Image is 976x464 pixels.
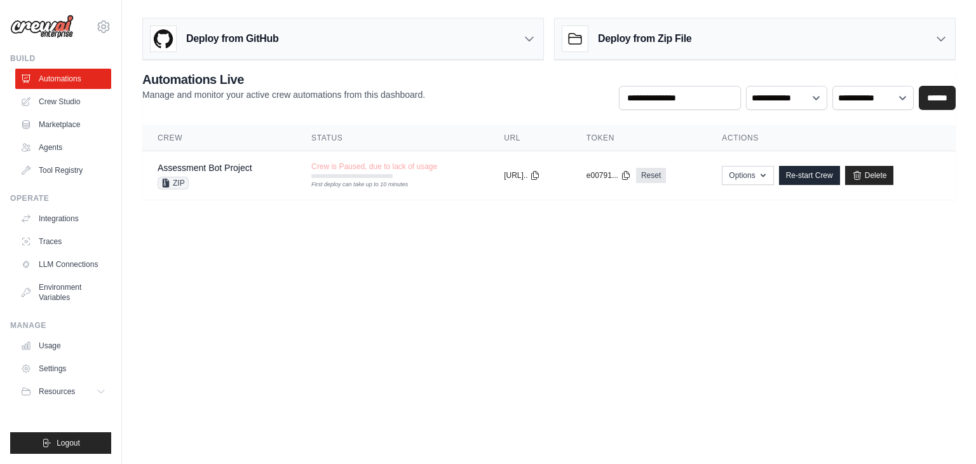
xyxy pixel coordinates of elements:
th: Token [571,125,707,151]
h2: Automations Live [142,71,425,88]
a: Traces [15,231,111,252]
a: Crew Studio [15,92,111,112]
h3: Deploy from Zip File [598,31,691,46]
span: Crew is Paused, due to lack of usage [311,161,437,172]
span: ZIP [158,177,189,189]
button: Resources [15,381,111,402]
img: Logo [10,15,74,39]
img: GitHub Logo [151,26,176,51]
div: Manage [10,320,111,331]
th: Status [296,125,489,151]
button: e00791... [586,170,631,181]
a: Re-start Crew [779,166,840,185]
a: Automations [15,69,111,89]
div: Operate [10,193,111,203]
a: Usage [15,336,111,356]
span: Logout [57,438,80,448]
p: Manage and monitor your active crew automations from this dashboard. [142,88,425,101]
div: Build [10,53,111,64]
a: Agents [15,137,111,158]
a: LLM Connections [15,254,111,275]
a: Tool Registry [15,160,111,181]
th: Crew [142,125,296,151]
a: Assessment Bot Project [158,163,252,173]
a: Environment Variables [15,277,111,308]
div: First deploy can take up to 10 minutes [311,181,393,189]
th: Actions [707,125,956,151]
span: Resources [39,386,75,397]
a: Delete [845,166,894,185]
th: URL [489,125,571,151]
button: Logout [10,432,111,454]
h3: Deploy from GitHub [186,31,278,46]
button: Options [722,166,773,185]
a: Settings [15,358,111,379]
a: Integrations [15,208,111,229]
a: Marketplace [15,114,111,135]
a: Reset [636,168,666,183]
